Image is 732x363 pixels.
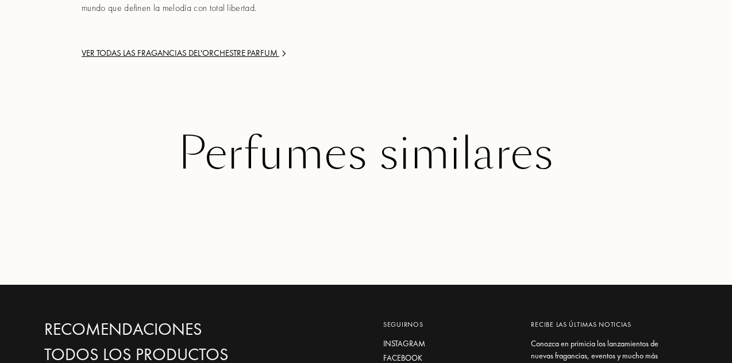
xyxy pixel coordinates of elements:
div: Seguirnos [383,319,514,330]
div: Recibe las últimas noticias [531,319,679,330]
div: Perfumes similares [44,129,688,178]
div: Conozca en primicia los lanzamientos de nuevas fragancias, eventos y mucho más [531,338,679,362]
div: Ver todas las fragancias de L'Orchestre Parfum [82,47,302,60]
a: Recomendaciones [44,319,247,339]
a: Ver todas las fragancias deL'Orchestre Parfum [82,47,302,60]
img: arrow.png [279,49,288,58]
a: Instagram [383,338,514,350]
